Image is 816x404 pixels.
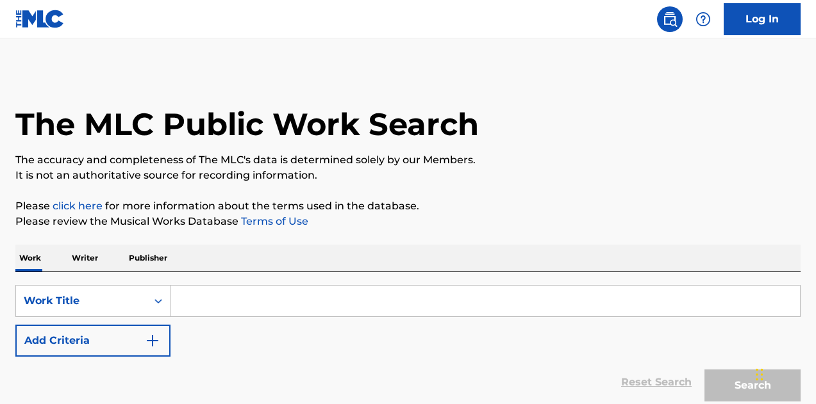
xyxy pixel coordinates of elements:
p: The accuracy and completeness of The MLC's data is determined solely by our Members. [15,152,801,168]
a: click here [53,200,103,212]
img: search [662,12,678,27]
p: Work [15,245,45,271]
a: Terms of Use [238,215,308,227]
img: 9d2ae6d4665cec9f34b9.svg [145,333,160,348]
a: Public Search [657,6,683,32]
div: Help [690,6,716,32]
p: Publisher [125,245,171,271]
button: Add Criteria [15,325,171,357]
a: Log In [724,3,801,35]
h1: The MLC Public Work Search [15,105,479,143]
img: help [695,12,711,27]
img: MLC Logo [15,10,65,28]
p: It is not an authoritative source for recording information. [15,168,801,183]
p: Please for more information about the terms used in the database. [15,198,801,214]
p: Writer [68,245,102,271]
div: Work Title [24,293,139,309]
div: Drag [756,355,763,394]
iframe: Chat Widget [752,343,816,404]
p: Please review the Musical Works Database [15,214,801,229]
